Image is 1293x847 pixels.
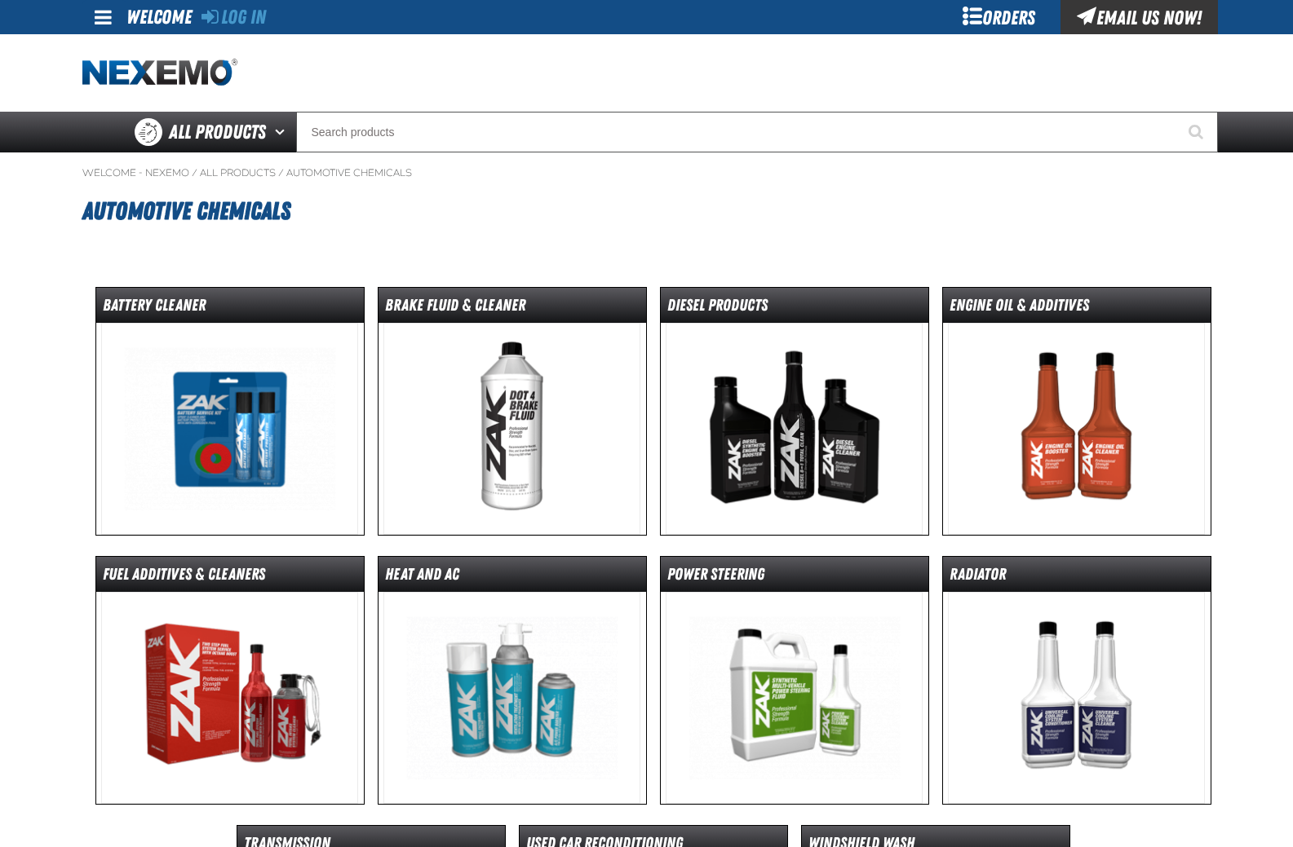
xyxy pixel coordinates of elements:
a: Automotive Chemicals [286,166,412,179]
h1: Automotive Chemicals [82,189,1211,233]
nav: Breadcrumbs [82,166,1211,179]
a: Heat and AC [378,556,647,805]
a: Brake Fluid & Cleaner [378,287,647,536]
a: Engine Oil & Additives [942,287,1211,536]
a: Home [82,59,237,87]
span: / [278,166,284,179]
img: Brake Fluid & Cleaner [383,323,640,535]
button: Open All Products pages [269,112,296,152]
span: All Products [169,117,266,147]
input: Search [296,112,1218,152]
a: Battery Cleaner [95,287,365,536]
dt: Power Steering [661,563,928,592]
button: Start Searching [1177,112,1218,152]
a: Log In [201,6,266,29]
img: Power Steering [666,592,923,804]
a: Welcome - Nexemo [82,166,189,179]
dt: Brake Fluid & Cleaner [379,294,646,323]
img: Fuel Additives & Cleaners [101,592,358,804]
img: Engine Oil & Additives [948,323,1205,535]
img: Nexemo logo [82,59,237,87]
img: Radiator [948,592,1205,804]
dt: Battery Cleaner [96,294,364,323]
img: Diesel Products [666,323,923,535]
a: Power Steering [660,556,929,805]
span: / [192,166,197,179]
dt: Radiator [943,563,1211,592]
a: Diesel Products [660,287,929,536]
a: Radiator [942,556,1211,805]
dt: Diesel Products [661,294,928,323]
dt: Fuel Additives & Cleaners [96,563,364,592]
img: Heat and AC [383,592,640,804]
dt: Engine Oil & Additives [943,294,1211,323]
a: All Products [200,166,276,179]
img: Battery Cleaner [101,323,358,535]
a: Fuel Additives & Cleaners [95,556,365,805]
dt: Heat and AC [379,563,646,592]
